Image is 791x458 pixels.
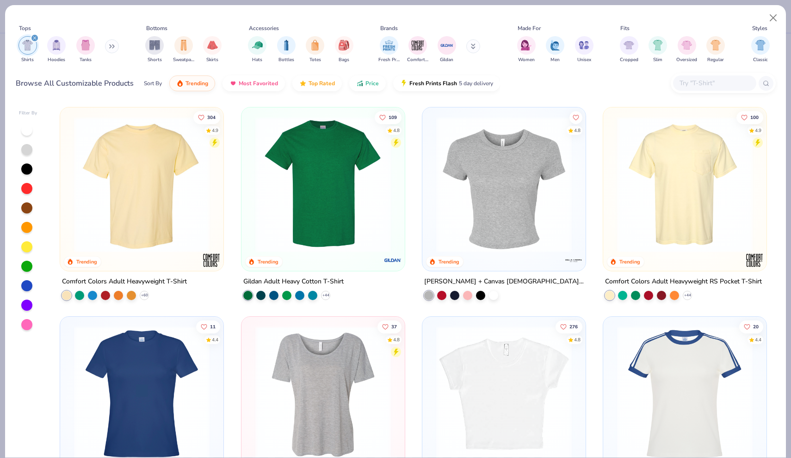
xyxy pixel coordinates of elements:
[48,56,65,63] span: Hoodies
[248,36,266,63] button: filter button
[374,111,401,124] button: Like
[144,79,162,88] div: Sort By
[620,36,638,63] div: filter for Cropped
[16,78,134,89] div: Browse All Customizable Products
[251,117,395,252] img: db319196-8705-402d-8b46-62aaa07ed94f
[411,38,425,52] img: Comfort Colors Image
[612,117,757,252] img: 284e3bdb-833f-4f21-a3b0-720291adcbd9
[62,276,187,288] div: Comfort Colors Adult Heavyweight T-Shirt
[753,325,759,329] span: 20
[203,36,222,63] button: filter button
[292,75,342,91] button: Top Rated
[146,24,167,32] div: Bottoms
[377,320,401,333] button: Like
[393,127,399,134] div: 4.8
[252,40,263,50] img: Hats Image
[400,80,408,87] img: flash.gif
[382,38,396,52] img: Fresh Prints Image
[751,36,770,63] button: filter button
[393,337,399,344] div: 4.8
[278,56,294,63] span: Bottles
[753,56,768,63] span: Classic
[707,56,724,63] span: Regular
[19,24,31,32] div: Tops
[440,38,454,52] img: Gildan Image
[306,36,324,63] div: filter for Totes
[380,24,398,32] div: Brands
[569,111,582,124] button: Like
[574,127,581,134] div: 4.8
[47,36,66,63] button: filter button
[388,115,396,119] span: 109
[148,56,162,63] span: Shorts
[212,337,218,344] div: 4.4
[517,36,536,63] button: filter button
[339,40,349,50] img: Bags Image
[440,56,453,63] span: Gildan
[438,36,456,63] button: filter button
[649,36,667,63] button: filter button
[179,40,189,50] img: Sweatpants Image
[576,117,721,252] img: 28425ec1-0436-412d-a053-7d6557a5cd09
[80,56,92,63] span: Tanks
[752,24,767,32] div: Styles
[605,276,762,288] div: Comfort Colors Adult Heavyweight RS Pocket T-Shirt
[755,40,766,50] img: Classic Image
[383,251,402,270] img: Gildan logo
[248,36,266,63] div: filter for Hats
[21,56,34,63] span: Shirts
[378,36,400,63] button: filter button
[378,36,400,63] div: filter for Fresh Prints
[739,320,763,333] button: Like
[173,36,194,63] button: filter button
[424,276,584,288] div: [PERSON_NAME] + Canvas [DEMOGRAPHIC_DATA]' Micro Ribbed Baby Tee
[575,36,593,63] div: filter for Unisex
[51,40,62,50] img: Hoodies Image
[438,36,456,63] div: filter for Gildan
[579,40,589,50] img: Unisex Image
[281,40,291,50] img: Bottles Image
[676,36,697,63] button: filter button
[745,251,764,270] img: Comfort Colors logo
[518,56,535,63] span: Women
[676,36,697,63] div: filter for Oversized
[19,36,37,63] div: filter for Shirts
[335,36,353,63] div: filter for Bags
[149,40,160,50] img: Shorts Image
[649,36,667,63] div: filter for Slim
[518,24,541,32] div: Made For
[391,325,396,329] span: 37
[521,40,531,50] img: Women Image
[145,36,164,63] button: filter button
[706,36,725,63] button: filter button
[755,337,761,344] div: 4.4
[239,80,278,87] span: Most Favorited
[203,251,221,270] img: Comfort Colors logo
[310,40,320,50] img: Totes Image
[185,80,208,87] span: Trending
[706,36,725,63] div: filter for Regular
[173,56,194,63] span: Sweatpants
[432,117,576,252] img: aa15adeb-cc10-480b-b531-6e6e449d5067
[765,9,782,27] button: Close
[141,293,148,298] span: + 60
[620,36,638,63] button: filter button
[169,75,215,91] button: Trending
[145,36,164,63] div: filter for Shorts
[711,40,721,50] img: Regular Image
[19,110,37,117] div: Filter By
[69,117,214,252] img: 029b8af0-80e6-406f-9fdc-fdf898547912
[309,56,321,63] span: Totes
[679,78,750,88] input: Try "T-Shirt"
[546,36,564,63] div: filter for Men
[22,40,33,50] img: Shirts Image
[207,115,216,119] span: 304
[206,56,218,63] span: Skirts
[193,111,220,124] button: Like
[620,24,630,32] div: Fits
[751,36,770,63] div: filter for Classic
[203,36,222,63] div: filter for Skirts
[517,36,536,63] div: filter for Women
[309,80,335,87] span: Top Rated
[378,56,400,63] span: Fresh Prints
